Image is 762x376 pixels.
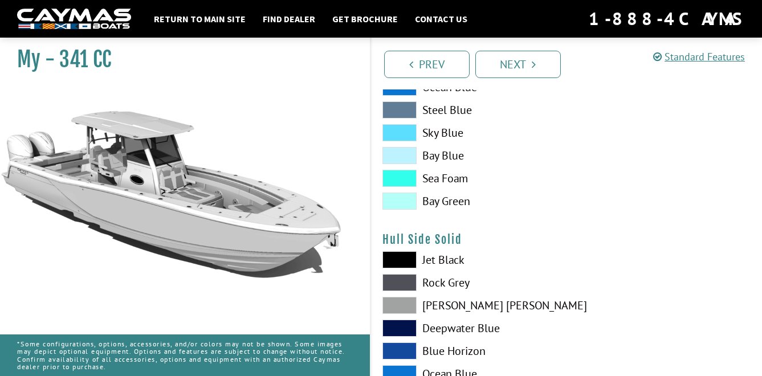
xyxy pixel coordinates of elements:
label: Sea Foam [382,170,555,187]
a: Next [475,51,561,78]
p: *Some configurations, options, accessories, and/or colors may not be shown. Some images may depic... [17,334,353,376]
img: white-logo-c9c8dbefe5ff5ceceb0f0178aa75bf4bb51f6bca0971e226c86eb53dfe498488.png [17,9,131,30]
label: Steel Blue [382,101,555,118]
div: 1-888-4CAYMAS [589,6,745,31]
h4: Hull Side Solid [382,232,751,247]
a: Prev [384,51,470,78]
a: Standard Features [653,50,745,63]
label: Deepwater Blue [382,320,555,337]
label: Sky Blue [382,124,555,141]
a: Find Dealer [257,11,321,26]
label: Bay Green [382,193,555,210]
a: Return to main site [148,11,251,26]
label: Jet Black [382,251,555,268]
a: Get Brochure [327,11,404,26]
h1: My - 341 CC [17,47,341,72]
label: [PERSON_NAME] [PERSON_NAME] [382,297,555,314]
label: Rock Grey [382,274,555,291]
label: Bay Blue [382,147,555,164]
a: Contact Us [409,11,473,26]
label: Blue Horizon [382,342,555,359]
